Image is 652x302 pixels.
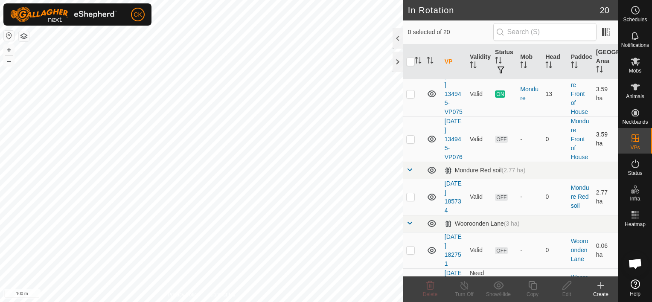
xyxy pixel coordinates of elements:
span: Animals [626,94,644,99]
div: Show/Hide [481,290,515,298]
span: OFF [495,136,508,143]
span: 20 [600,4,609,17]
a: Privacy Policy [168,291,200,299]
span: VPs [630,145,640,150]
div: Open chat [623,251,648,276]
span: ON [495,90,505,98]
td: Valid [466,116,492,162]
p-sorticon: Activate to sort [596,67,603,74]
td: Valid [466,232,492,268]
th: Mob [517,44,542,79]
a: [DATE] 182751 [445,233,462,267]
th: [GEOGRAPHIC_DATA] Area [593,44,618,79]
span: Mobs [629,68,641,73]
a: Help [618,276,652,300]
h2: In Rotation [408,5,600,15]
a: Wooroonden Lane [571,274,588,299]
div: - [520,192,538,201]
td: 13 [542,71,567,116]
td: Valid [466,71,492,116]
a: Mondure Front of House [571,118,589,160]
a: [DATE] 134945-VP075 [445,73,463,115]
div: Copy [515,290,550,298]
button: Map Layers [19,31,29,41]
th: Head [542,44,567,79]
span: Neckbands [622,119,648,125]
span: 0 selected of 20 [408,28,493,37]
p-sorticon: Activate to sort [520,63,527,70]
p-sorticon: Activate to sort [427,58,434,65]
span: (3 ha) [504,220,520,227]
a: Contact Us [210,291,235,299]
span: Status [628,171,642,176]
a: Mondure Front of House [571,73,589,115]
th: Status [492,44,517,79]
span: Infra [630,196,640,201]
a: [DATE] 185734 [445,180,462,214]
td: 0 [542,232,567,268]
div: Edit [550,290,584,298]
div: - [520,135,538,144]
p-sorticon: Activate to sort [571,63,578,70]
div: Turn Off [447,290,481,298]
span: Help [630,291,640,296]
th: Paddock [568,44,593,79]
p-sorticon: Activate to sort [545,63,552,70]
a: Mondure Red soil [571,184,589,209]
span: Delete [423,291,438,297]
th: Validity [466,44,492,79]
span: Schedules [623,17,647,22]
td: 0.06 ha [593,232,618,268]
p-sorticon: Activate to sort [415,58,422,65]
span: (2.77 ha) [502,167,526,174]
th: VP [441,44,466,79]
td: 2.77 ha [593,179,618,215]
td: Valid [466,179,492,215]
div: - [520,246,538,255]
span: Heatmap [625,222,646,227]
span: OFF [495,247,508,254]
div: Mondure Red soil [445,167,526,174]
td: 0 [542,179,567,215]
input: Search (S) [493,23,597,41]
button: + [4,45,14,55]
td: 3.59 ha [593,116,618,162]
div: Create [584,290,618,298]
div: Mondure [520,85,538,103]
td: 3.59 ha [593,71,618,116]
p-sorticon: Activate to sort [470,63,477,70]
a: Wooroonden Lane [571,238,588,262]
div: Wooroonden Lane [445,220,520,227]
button: – [4,56,14,66]
p-sorticon: Activate to sort [495,58,502,65]
img: Gallagher Logo [10,7,117,22]
button: Reset Map [4,31,14,41]
span: Notifications [621,43,649,48]
a: [DATE] 134945-VP076 [445,118,463,160]
td: 0 [542,116,567,162]
span: OFF [495,194,508,201]
span: CK [134,10,142,19]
